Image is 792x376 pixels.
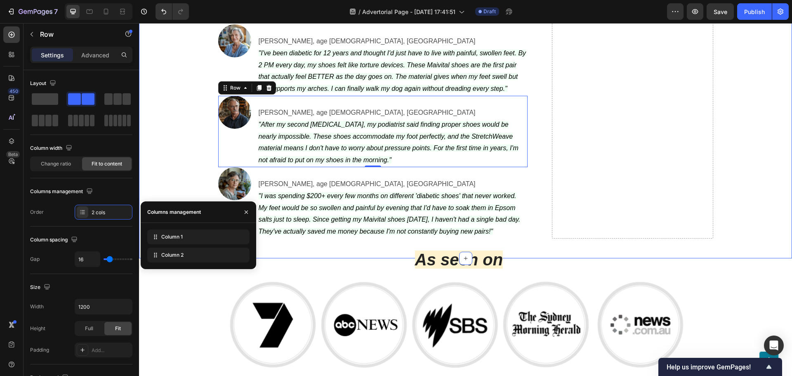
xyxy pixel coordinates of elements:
[30,346,49,354] div: Padding
[139,23,792,376] iframe: Design area
[54,7,58,17] p: 7
[161,251,184,259] span: Column 2
[362,7,455,16] span: Advertorial Page - [DATE] 17:41:51
[707,3,734,20] button: Save
[147,208,201,216] div: Columns management
[483,8,496,15] span: Draft
[30,303,44,310] div: Width
[40,29,110,39] p: Row
[667,362,774,372] button: Show survey - Help us improve GemPages!
[161,233,183,241] span: Column 1
[30,78,58,89] div: Layout
[744,7,765,16] div: Publish
[8,88,20,95] div: 450
[276,227,364,246] i: As seen on
[92,209,130,216] div: 2 cols
[41,51,64,59] p: Settings
[30,255,40,263] div: Gap
[75,299,132,314] input: Auto
[737,3,772,20] button: Publish
[30,143,74,154] div: Column width
[79,248,561,351] img: gempages_582993552129131481-49ce5e0c-0db0-4d4f-92ac-26bcdd53a439.png
[115,325,121,332] span: Fit
[667,363,764,371] span: Help us improve GemPages!
[714,8,727,15] span: Save
[156,3,189,20] div: Undo/Redo
[41,160,71,168] span: Change ratio
[85,325,93,332] span: Full
[92,160,122,168] span: Fit to content
[30,325,45,332] div: Height
[764,336,784,355] div: Open Intercom Messenger
[92,347,130,354] div: Add...
[75,252,100,267] input: Auto
[30,186,94,197] div: Columns management
[30,282,52,293] div: Size
[81,51,109,59] p: Advanced
[6,151,20,158] div: Beta
[358,7,361,16] span: /
[30,234,79,246] div: Column spacing
[30,208,44,216] div: Order
[3,3,61,20] button: 7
